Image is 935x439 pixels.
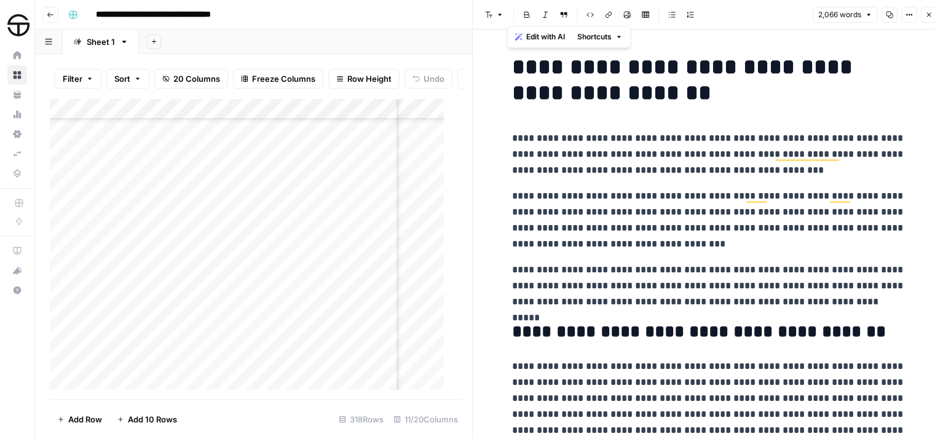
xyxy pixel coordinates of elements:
[173,73,220,85] span: 20 Columns
[114,73,130,85] span: Sort
[7,10,27,41] button: Workspace: SimpleTire
[87,36,115,48] div: Sheet 1
[55,69,101,89] button: Filter
[106,69,149,89] button: Sort
[7,164,27,183] a: Data Library
[8,261,26,280] div: What's new?
[154,69,228,89] button: 20 Columns
[63,73,82,85] span: Filter
[813,7,878,23] button: 2,066 words
[424,73,444,85] span: Undo
[577,31,612,42] span: Shortcuts
[233,69,323,89] button: Freeze Columns
[7,105,27,124] a: Usage
[50,409,109,429] button: Add Row
[7,241,27,261] a: AirOps Academy
[404,69,452,89] button: Undo
[334,409,389,429] div: 318 Rows
[68,413,102,425] span: Add Row
[347,73,392,85] span: Row Height
[7,14,30,36] img: SimpleTire Logo
[7,65,27,85] a: Browse
[526,31,565,42] span: Edit with AI
[510,29,570,45] button: Edit with AI
[389,409,463,429] div: 11/20 Columns
[572,29,628,45] button: Shortcuts
[63,30,139,54] a: Sheet 1
[7,85,27,105] a: Your Data
[252,73,315,85] span: Freeze Columns
[7,261,27,280] button: What's new?
[7,280,27,300] button: Help + Support
[7,124,27,144] a: Settings
[109,409,184,429] button: Add 10 Rows
[328,69,400,89] button: Row Height
[818,9,861,20] span: 2,066 words
[7,45,27,65] a: Home
[7,144,27,164] a: Syncs
[128,413,177,425] span: Add 10 Rows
